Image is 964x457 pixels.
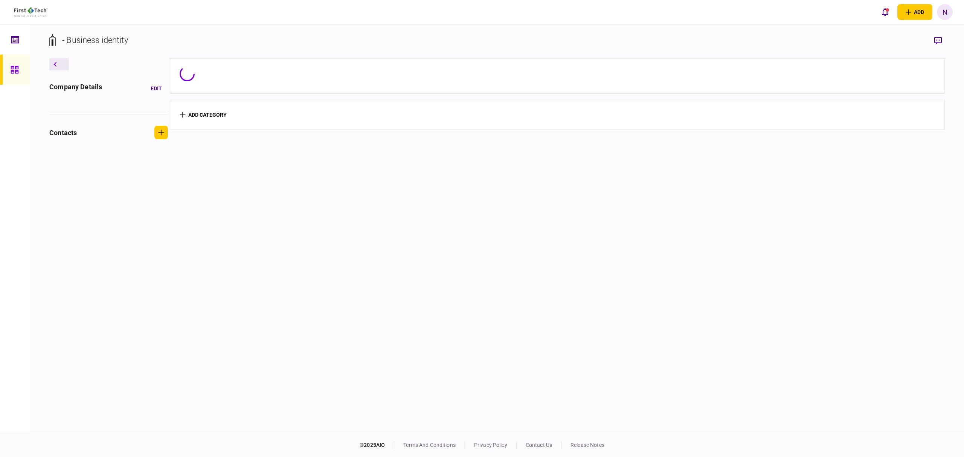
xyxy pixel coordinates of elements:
[145,82,168,95] button: Edit
[180,112,227,118] button: add category
[49,128,77,138] div: contacts
[526,442,552,448] a: contact us
[877,4,893,20] button: open notifications list
[360,441,394,449] div: © 2025 AIO
[474,442,507,448] a: privacy policy
[49,82,102,95] div: company details
[570,442,604,448] a: release notes
[897,4,932,20] button: open adding identity options
[403,442,456,448] a: terms and conditions
[14,7,47,17] img: client company logo
[937,4,953,20] button: N
[62,34,128,46] div: - Business identity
